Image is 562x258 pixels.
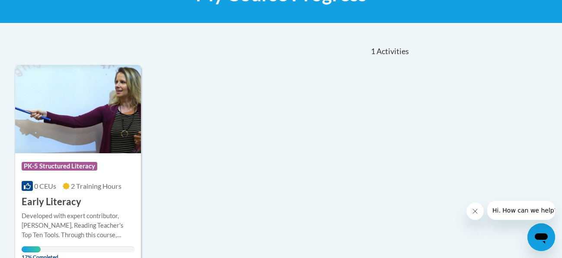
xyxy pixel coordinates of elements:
[527,223,555,251] iframe: Button to launch messaging window
[466,203,484,220] iframe: Close message
[22,195,81,209] h3: Early Literacy
[22,211,134,240] div: Developed with expert contributor, [PERSON_NAME], Reading Teacher's Top Ten Tools. Through this c...
[377,47,409,56] span: Activities
[22,246,41,252] div: Your progress
[71,182,121,190] span: 2 Training Hours
[15,65,141,153] img: Course Logo
[371,47,375,56] span: 1
[487,201,555,220] iframe: Message from company
[5,6,70,13] span: Hi. How can we help?
[22,162,97,171] span: PK-5 Structured Literacy
[34,182,56,190] span: 0 CEUs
